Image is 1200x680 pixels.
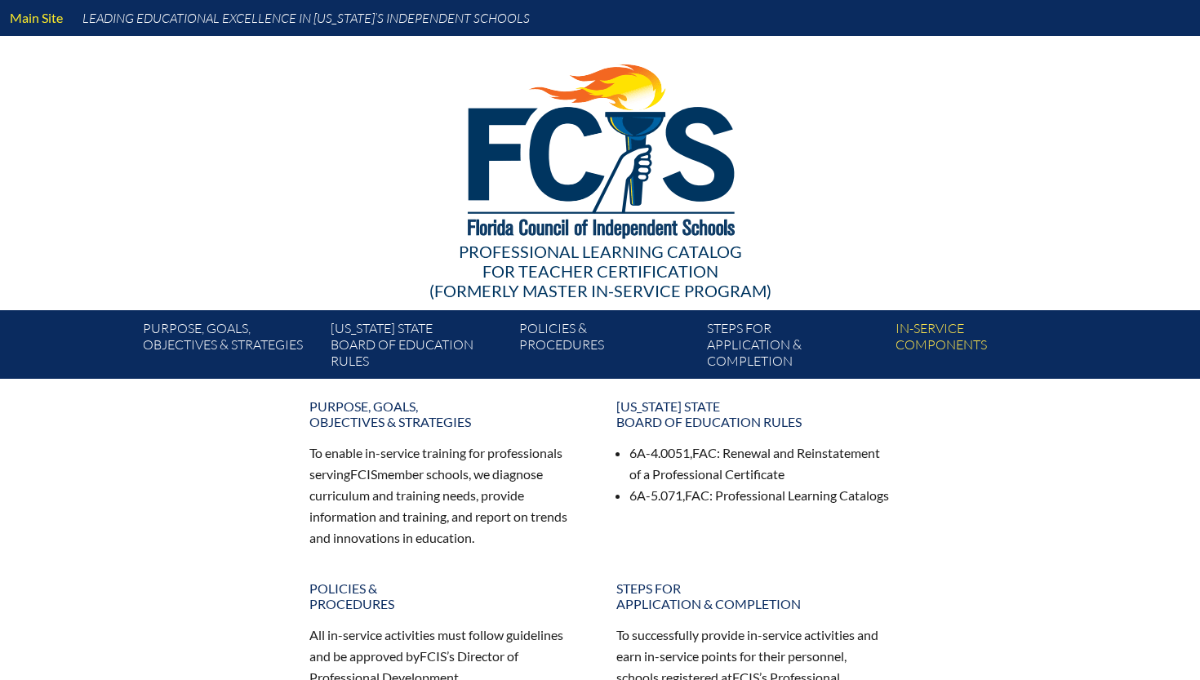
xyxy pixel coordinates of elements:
li: 6A-4.0051, : Renewal and Reinstatement of a Professional Certificate [629,442,891,485]
span: for Teacher Certification [482,261,718,281]
span: FAC [685,487,709,503]
a: In-servicecomponents [889,317,1077,379]
img: FCISlogo221.eps [432,36,769,259]
a: [US_STATE] StateBoard of Education rules [607,392,900,436]
span: FAC [692,445,717,460]
span: FCIS [420,648,447,664]
p: To enable in-service training for professionals serving member schools, we diagnose curriculum an... [309,442,584,548]
a: Steps forapplication & completion [700,317,888,379]
div: Professional Learning Catalog (formerly Master In-service Program) [130,242,1070,300]
a: Policies &Procedures [300,574,593,618]
a: Policies &Procedures [513,317,700,379]
li: 6A-5.071, : Professional Learning Catalogs [629,485,891,506]
a: Purpose, goals,objectives & strategies [136,317,324,379]
span: FCIS [350,466,377,482]
a: Purpose, goals,objectives & strategies [300,392,593,436]
a: [US_STATE] StateBoard of Education rules [324,317,512,379]
a: Steps forapplication & completion [607,574,900,618]
a: Main Site [3,7,69,29]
